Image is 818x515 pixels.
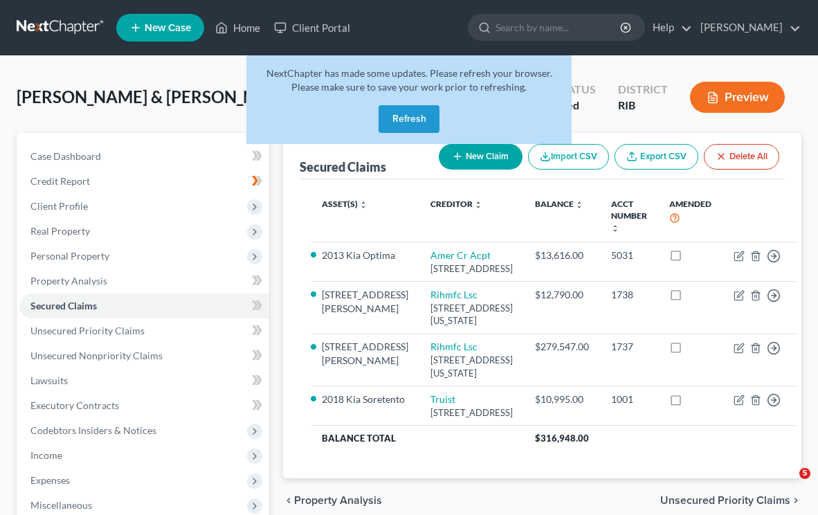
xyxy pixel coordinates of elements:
span: $316,948.00 [535,433,589,444]
i: unfold_more [611,224,619,233]
a: Home [208,15,267,40]
div: [STREET_ADDRESS][US_STATE] [430,354,513,379]
span: Income [30,449,62,461]
a: [PERSON_NAME] [693,15,801,40]
a: Secured Claims [19,293,269,318]
li: [STREET_ADDRESS][PERSON_NAME] [322,288,408,316]
a: Rihmfc Lsc [430,341,478,352]
a: Asset(s) unfold_more [322,199,367,209]
i: unfold_more [359,201,367,209]
div: Status [555,82,596,98]
span: Unsecured Nonpriority Claims [30,350,163,361]
a: Lawsuits [19,368,269,393]
div: [STREET_ADDRESS] [430,406,513,419]
button: Unsecured Priority Claims chevron_right [660,495,801,506]
span: Case Dashboard [30,150,101,162]
a: Help [646,15,692,40]
th: Amended [658,190,722,242]
th: Balance Total [311,426,524,451]
a: Export CSV [615,144,698,170]
button: New Claim [439,144,522,170]
a: Unsecured Nonpriority Claims [19,343,269,368]
i: chevron_left [283,495,294,506]
span: Miscellaneous [30,499,92,511]
span: Executory Contracts [30,399,119,411]
a: Amer Cr Acpt [430,249,491,261]
a: Acct Number unfold_more [611,199,647,233]
li: 2013 Kia Optima [322,249,408,262]
div: [STREET_ADDRESS][US_STATE] [430,302,513,327]
a: Executory Contracts [19,393,269,418]
div: District [618,82,668,98]
div: 1738 [611,288,647,302]
div: $10,995.00 [535,392,589,406]
a: Balance unfold_more [535,199,583,209]
i: unfold_more [575,201,583,209]
a: Unsecured Priority Claims [19,318,269,343]
div: $12,790.00 [535,288,589,302]
span: Client Profile [30,200,88,212]
div: Filed [555,98,596,114]
span: Codebtors Insiders & Notices [30,424,156,436]
span: Expenses [30,474,70,486]
li: [STREET_ADDRESS][PERSON_NAME] [322,340,408,368]
button: Preview [690,82,785,113]
span: Unsecured Priority Claims [660,495,790,506]
a: Case Dashboard [19,144,269,169]
input: Search by name... [496,15,622,40]
a: Client Portal [267,15,357,40]
a: Creditor unfold_more [430,199,482,209]
span: New Case [145,23,191,33]
button: chevron_left Property Analysis [283,495,382,506]
iframe: Intercom live chat [771,468,804,501]
button: Refresh [379,105,439,133]
div: 1001 [611,392,647,406]
div: RIB [618,98,668,114]
span: NextChapter has made some updates. Please refresh your browser. Please make sure to save your wor... [266,67,552,93]
span: Property Analysis [294,495,382,506]
a: Property Analysis [19,269,269,293]
span: Lawsuits [30,374,68,386]
a: Rihmfc Lsc [430,289,478,300]
a: Truist [430,393,455,405]
span: Unsecured Priority Claims [30,325,145,336]
span: [PERSON_NAME] & [PERSON_NAME] [17,87,297,107]
div: Secured Claims [300,159,386,175]
span: Property Analysis [30,275,107,287]
span: Secured Claims [30,300,97,311]
a: Credit Report [19,169,269,194]
button: Delete All [704,144,779,170]
li: 2018 Kia Soretento [322,392,408,406]
span: 5 [799,468,810,479]
div: $279,547.00 [535,340,589,354]
button: Import CSV [528,144,609,170]
span: Real Property [30,225,90,237]
div: 5031 [611,249,647,262]
span: Credit Report [30,175,90,187]
i: unfold_more [474,201,482,209]
span: Personal Property [30,250,109,262]
div: 1737 [611,340,647,354]
div: [STREET_ADDRESS] [430,262,513,275]
div: $13,616.00 [535,249,589,262]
